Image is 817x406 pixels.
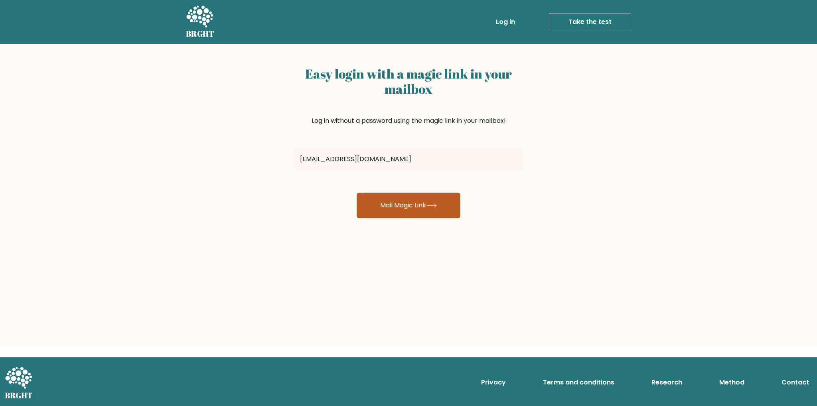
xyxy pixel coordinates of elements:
a: BRGHT [186,3,215,41]
a: Take the test [549,14,631,30]
div: Log in without a password using the magic link in your mailbox! [294,63,523,145]
h5: BRGHT [186,29,215,39]
a: Contact [778,374,812,390]
a: Method [716,374,748,390]
a: Log in [493,14,518,30]
button: Mail Magic Link [357,193,460,218]
a: Privacy [478,374,509,390]
h2: Easy login with a magic link in your mailbox [294,66,523,97]
input: Email [294,148,523,170]
a: Research [648,374,685,390]
a: Terms and conditions [540,374,618,390]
